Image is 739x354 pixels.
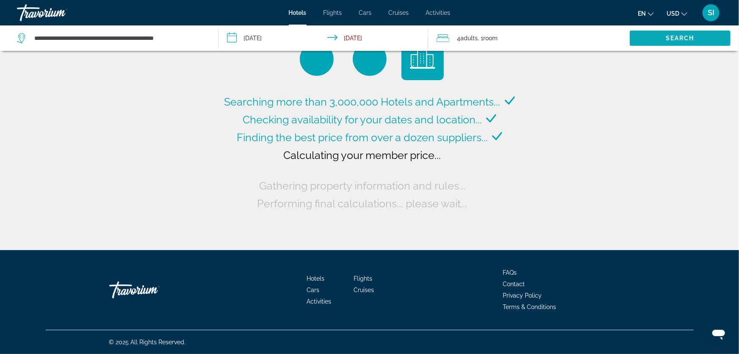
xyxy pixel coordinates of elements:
[503,281,525,287] a: Contact
[638,7,654,20] button: Change language
[705,320,732,347] iframe: Button to launch messaging window
[307,275,324,282] a: Hotels
[666,35,695,42] span: Search
[109,339,186,346] span: © 2025 All Rights Reserved.
[503,292,542,299] a: Privacy Policy
[359,9,372,16] a: Cars
[428,25,630,51] button: Travelers: 4 adults, 0 children
[324,9,342,16] a: Flights
[630,31,731,46] button: Search
[503,304,556,310] a: Terms & Conditions
[289,9,307,16] a: Hotels
[219,25,429,51] button: Check-in date: Dec 30, 2025 Check-out date: Jan 6, 2026
[17,2,102,24] a: Travorium
[243,113,482,126] span: Checking availability for your dates and location...
[389,9,409,16] a: Cruises
[700,4,722,22] button: User Menu
[426,9,451,16] a: Activities
[457,32,478,44] span: 4
[109,277,194,303] a: Travorium
[257,197,468,210] span: Performing final calculations... please wait...
[638,10,646,17] span: en
[354,275,372,282] a: Flights
[224,95,501,108] span: Searching more than 3,000,000 Hotels and Apartments...
[667,10,679,17] span: USD
[503,269,517,276] a: FAQs
[354,287,374,293] a: Cruises
[708,8,714,17] span: SI
[483,35,498,42] span: Room
[460,35,478,42] span: Adults
[259,179,465,192] span: Gathering property information and rules...
[284,149,441,162] span: Calculating your member price...
[667,7,687,20] button: Change currency
[237,131,488,144] span: Finding the best price from over a dozen suppliers...
[307,287,319,293] a: Cars
[307,298,331,305] a: Activities
[478,32,498,44] span: , 1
